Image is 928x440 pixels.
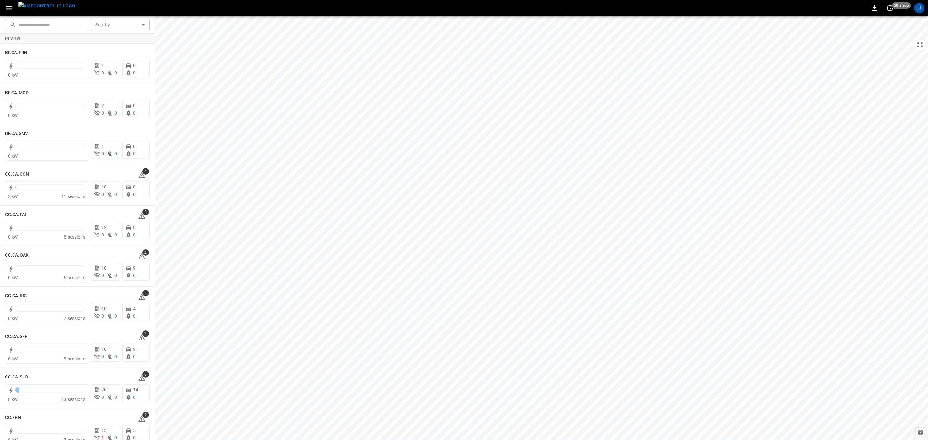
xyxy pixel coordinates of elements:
canvas: Map [155,16,928,440]
span: 0 [114,192,117,197]
span: 10 [101,347,107,352]
div: profile-icon [914,3,924,13]
button: set refresh interval [885,3,895,13]
span: 0 kW [8,275,18,280]
h6: CC.CA.SJO [5,374,28,381]
strong: In View [5,36,21,41]
h6: CC.CA.RIC [5,292,27,300]
span: 0 [133,395,136,400]
span: 3 [142,290,149,296]
span: 10 [101,306,107,311]
span: 0 [133,63,136,68]
span: 4 [142,168,149,175]
span: 0 [101,395,104,400]
span: 0 [133,70,136,75]
span: 0 [114,110,117,116]
span: 0 kW [8,234,18,240]
span: 7 sessions [64,316,85,321]
span: 0 [133,103,136,108]
span: 0 [101,70,104,75]
span: 0 [114,70,117,75]
span: 8 kW [8,397,18,402]
span: 0 kW [8,113,18,118]
span: 0 [133,354,136,359]
span: 0 [101,110,104,116]
span: 0 [101,192,104,197]
span: 0 [133,232,136,237]
span: 0 [133,151,136,156]
span: 5 [133,428,136,433]
span: 50 s ago [892,2,911,9]
span: 0 kW [8,356,18,361]
span: 13 [101,428,107,433]
span: 9 [133,265,136,271]
span: 0 [114,232,117,237]
h6: BF.CA.MOD [5,90,29,97]
h6: CC.CA.CON [5,171,29,178]
span: 0 [133,192,136,197]
h6: CC.CA.FAI [5,211,26,218]
span: 8 [133,225,136,230]
span: 0 kW [8,316,18,321]
span: 4 [133,306,136,311]
span: 0 [114,313,117,319]
span: 0 kW [8,153,18,158]
h6: CC.CA.OAK [5,252,29,259]
span: 3 [142,209,149,215]
h6: BF.CA.SMV [5,130,28,137]
span: 8 sessions [64,356,85,361]
h6: CC.CA.SFF [5,333,27,340]
span: 0 [101,354,104,359]
span: 1 [101,144,104,149]
span: 0 [101,232,104,237]
span: 0 [133,273,136,278]
span: 20 [101,387,107,392]
span: 0 [114,273,117,278]
span: 12 [101,225,107,230]
span: 0 kW [8,72,18,78]
span: 0 [114,151,117,156]
img: ampcontrol.io logo [18,2,75,10]
span: 18 [101,184,107,189]
span: 6 sessions [64,275,85,280]
span: 2 kW [8,194,18,199]
h6: BF.CA.FRN [5,49,27,56]
span: 8 sessions [64,234,85,240]
span: 6 [142,371,149,378]
span: 0 [133,144,136,149]
span: 0 [133,110,136,116]
span: 0 [133,313,136,319]
span: 9 [133,347,136,352]
span: 14 [133,387,138,392]
span: 0 [101,151,104,156]
span: 13 sessions [61,397,85,402]
span: 0 [114,354,117,359]
span: 2 [142,330,149,337]
span: 1 [101,63,104,68]
span: 8 [133,184,136,189]
span: 0 [101,313,104,319]
span: 2 [142,412,149,418]
span: 0 [101,273,104,278]
span: 0 [114,395,117,400]
span: 11 sessions [61,194,85,199]
span: 10 [101,265,107,271]
span: 2 [101,103,104,108]
span: 2 [142,249,149,256]
h6: CC.FRN [5,414,21,421]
